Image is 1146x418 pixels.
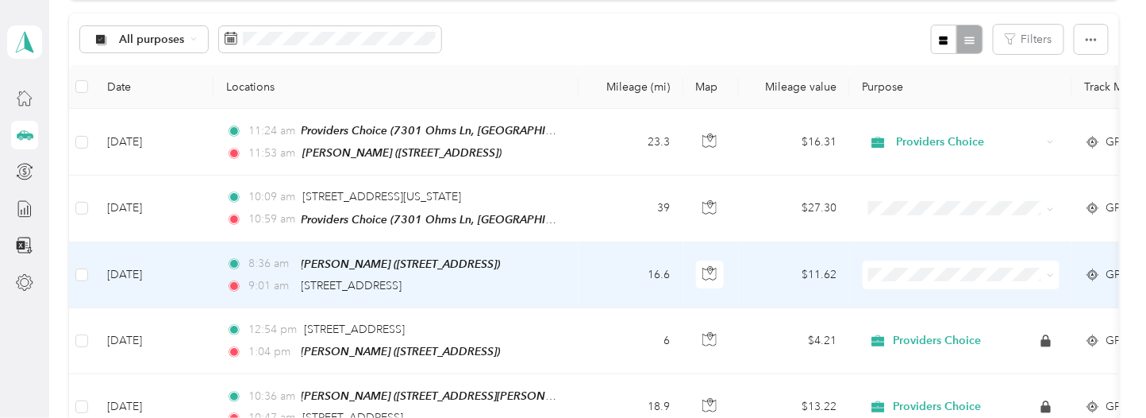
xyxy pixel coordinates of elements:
[94,109,213,176] td: [DATE]
[248,188,295,206] span: 10:09 am
[302,213,710,226] span: Providers Choice (7301 Ohms Ln, [GEOGRAPHIC_DATA], [GEOGRAPHIC_DATA])
[213,65,579,109] th: Locations
[894,400,982,414] span: Providers Choice
[739,65,850,109] th: Mileage value
[579,242,683,308] td: 16.6
[302,345,501,358] span: [PERSON_NAME] ([STREET_ADDRESS])
[302,389,590,403] span: [PERSON_NAME] ([STREET_ADDRESS][PERSON_NAME])
[119,34,185,45] span: All purposes
[248,277,294,295] span: 9:01 am
[302,279,402,292] span: [STREET_ADDRESS]
[896,134,1041,151] span: Providers Choice
[1106,266,1128,284] span: GPS
[683,65,739,109] th: Map
[248,321,297,339] span: 12:54 pm
[739,176,850,242] td: $27.30
[994,25,1063,54] button: Filters
[94,176,213,242] td: [DATE]
[579,109,683,176] td: 23.3
[302,124,710,137] span: Providers Choice (7301 Ohms Ln, [GEOGRAPHIC_DATA], [GEOGRAPHIC_DATA])
[739,242,850,308] td: $11.62
[94,308,213,374] td: [DATE]
[739,109,850,176] td: $16.31
[739,308,850,374] td: $4.21
[1057,329,1146,418] iframe: Everlance-gr Chat Button Frame
[248,122,294,140] span: 11:24 am
[1106,199,1128,217] span: GPS
[1106,134,1128,151] span: GPS
[579,176,683,242] td: 39
[894,334,982,348] span: Providers Choice
[302,146,502,159] span: [PERSON_NAME] ([STREET_ADDRESS])
[579,308,683,374] td: 6
[302,190,461,203] span: [STREET_ADDRESS][US_STATE]
[248,255,294,273] span: 8:36 am
[850,65,1072,109] th: Purpose
[248,211,294,228] span: 10:59 am
[248,388,294,405] span: 10:36 am
[248,343,294,361] span: 1:04 pm
[302,257,501,270] span: [PERSON_NAME] ([STREET_ADDRESS])
[94,242,213,308] td: [DATE]
[579,65,683,109] th: Mileage (mi)
[94,65,213,109] th: Date
[248,145,295,162] span: 11:53 am
[304,323,405,336] span: [STREET_ADDRESS]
